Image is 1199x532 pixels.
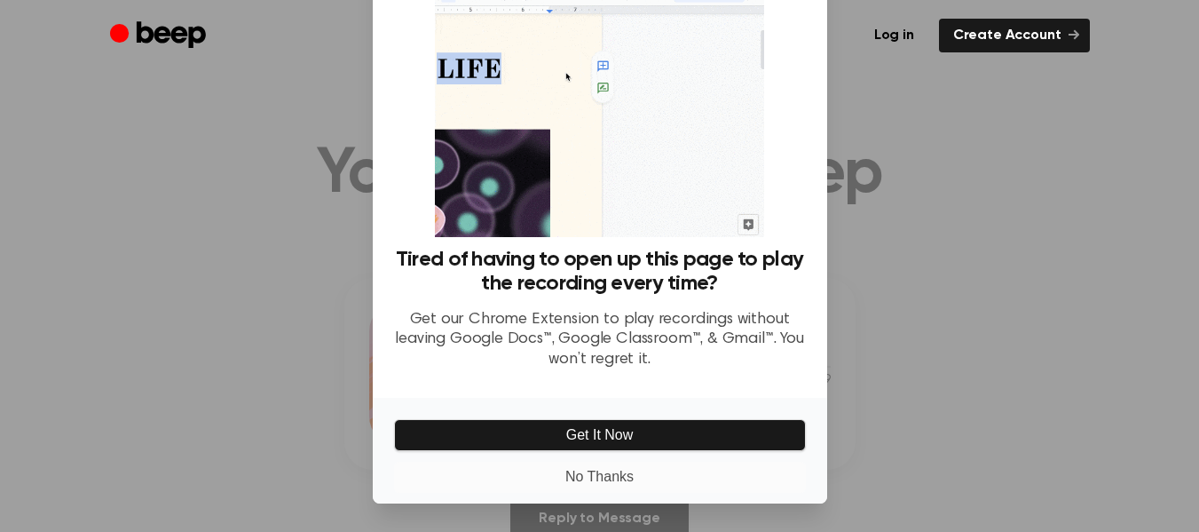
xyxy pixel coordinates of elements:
[939,19,1090,52] a: Create Account
[860,19,928,52] a: Log in
[394,310,806,370] p: Get our Chrome Extension to play recordings without leaving Google Docs™, Google Classroom™, & Gm...
[110,19,210,53] a: Beep
[394,248,806,296] h3: Tired of having to open up this page to play the recording every time?
[394,462,806,492] button: No Thanks
[394,419,806,451] button: Get It Now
